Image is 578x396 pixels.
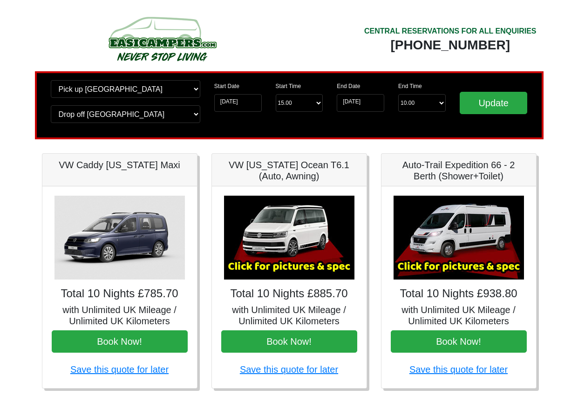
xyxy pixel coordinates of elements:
h5: VW [US_STATE] Ocean T6.1 (Auto, Awning) [221,159,357,182]
input: Return Date [337,94,384,112]
img: Auto-Trail Expedition 66 - 2 Berth (Shower+Toilet) [394,196,524,280]
h5: with Unlimited UK Mileage / Unlimited UK Kilometers [221,304,357,327]
a: Save this quote for later [409,364,508,375]
a: Save this quote for later [70,364,169,375]
button: Book Now! [221,330,357,353]
h5: with Unlimited UK Mileage / Unlimited UK Kilometers [391,304,527,327]
a: Save this quote for later [240,364,338,375]
input: Start Date [214,94,262,112]
input: Update [460,92,528,114]
img: VW California Ocean T6.1 (Auto, Awning) [224,196,354,280]
label: Start Date [214,82,239,90]
h4: Total 10 Nights £885.70 [221,287,357,300]
img: campers-checkout-logo.png [74,13,251,64]
img: VW Caddy California Maxi [54,196,185,280]
h4: Total 10 Nights £938.80 [391,287,527,300]
div: [PHONE_NUMBER] [364,37,537,54]
button: Book Now! [391,330,527,353]
button: Book Now! [52,330,188,353]
div: CENTRAL RESERVATIONS FOR ALL ENQUIRIES [364,26,537,37]
label: End Date [337,82,360,90]
label: Start Time [276,82,301,90]
h4: Total 10 Nights £785.70 [52,287,188,300]
h5: Auto-Trail Expedition 66 - 2 Berth (Shower+Toilet) [391,159,527,182]
h5: VW Caddy [US_STATE] Maxi [52,159,188,171]
h5: with Unlimited UK Mileage / Unlimited UK Kilometers [52,304,188,327]
label: End Time [398,82,422,90]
